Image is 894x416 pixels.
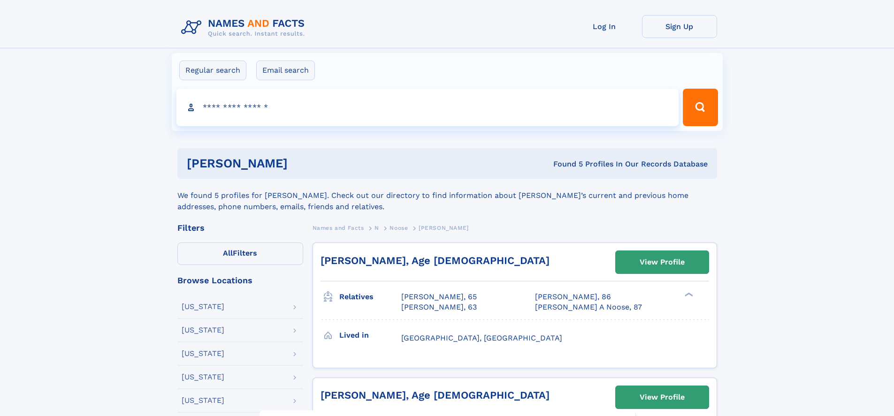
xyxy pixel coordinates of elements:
a: [PERSON_NAME], 63 [401,302,477,312]
a: View Profile [616,251,709,273]
h3: Lived in [339,327,401,343]
div: [US_STATE] [182,397,224,404]
label: Regular search [179,61,246,80]
label: Email search [256,61,315,80]
a: Noose [390,222,408,234]
a: [PERSON_NAME], 65 [401,292,477,302]
span: N [374,225,379,231]
div: Filters [177,224,303,232]
div: [US_STATE] [182,326,224,334]
a: [PERSON_NAME] A Noose, 87 [535,302,642,312]
a: Sign Up [642,15,717,38]
a: [PERSON_NAME], Age [DEMOGRAPHIC_DATA] [321,389,550,401]
h3: Relatives [339,289,401,305]
a: [PERSON_NAME], Age [DEMOGRAPHIC_DATA] [321,255,550,266]
button: Search Button [683,89,718,126]
div: Browse Locations [177,276,303,285]
input: search input [176,89,679,126]
span: All [223,249,233,257]
div: [US_STATE] [182,303,224,310]
div: View Profile [640,386,685,408]
a: N [374,222,379,234]
a: View Profile [616,386,709,408]
div: Found 5 Profiles In Our Records Database [420,159,708,169]
a: Log In [567,15,642,38]
span: [PERSON_NAME] [419,225,469,231]
label: Filters [177,242,303,265]
div: We found 5 profiles for [PERSON_NAME]. Check out our directory to find information about [PERSON_... [177,179,717,212]
h1: [PERSON_NAME] [187,158,420,169]
img: Logo Names and Facts [177,15,313,40]
span: [GEOGRAPHIC_DATA], [GEOGRAPHIC_DATA] [401,333,562,342]
div: [US_STATE] [182,350,224,357]
a: [PERSON_NAME], 86 [535,292,611,302]
span: Noose [390,225,408,231]
div: [US_STATE] [182,373,224,381]
div: View Profile [640,251,685,273]
a: Names and Facts [313,222,364,234]
div: ❯ [682,292,694,298]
